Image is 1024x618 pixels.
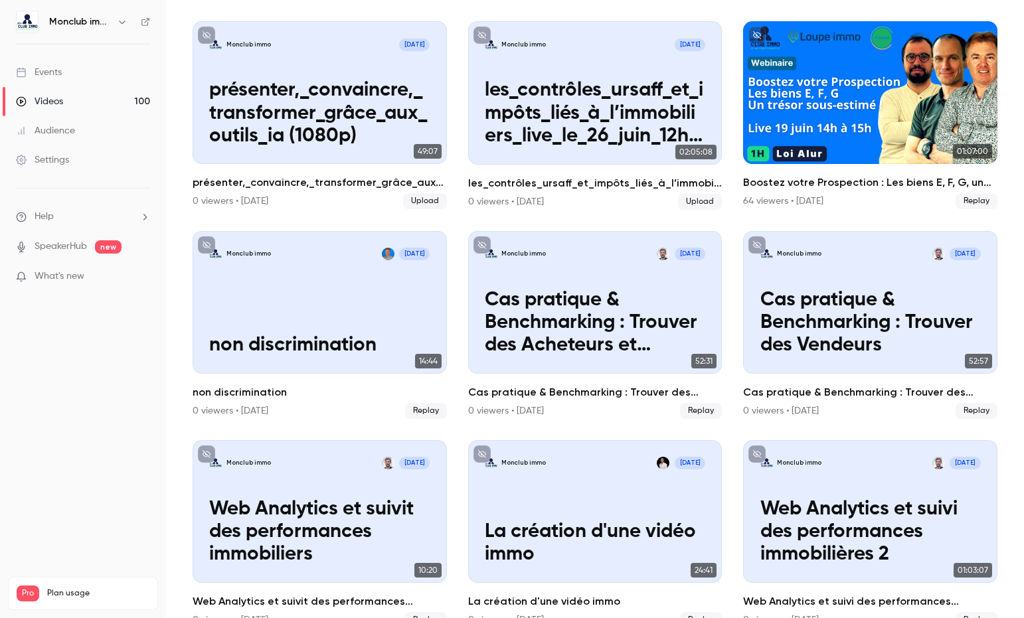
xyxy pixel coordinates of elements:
a: présenter,_convaincre,_transformer_grâce_aux_outils_ia (1080p)Monclub immo[DATE]présenter,_con... [193,21,447,209]
span: [DATE] [675,248,705,260]
span: Upload [678,194,722,210]
span: 14:44 [415,354,442,368]
button: unpublished [473,236,491,254]
h6: Monclub immo [49,15,112,29]
div: 0 viewers • [DATE] [193,404,268,418]
p: Monclub immo [501,459,546,467]
span: 01:03:07 [954,563,992,578]
h2: La création d'une vidéo immo [468,593,723,609]
span: Help [35,210,54,224]
span: 02:05:08 [675,145,717,159]
p: Monclub immo [226,250,271,258]
span: [DATE] [399,457,430,469]
span: 52:31 [691,354,717,368]
p: Monclub immo [226,40,271,49]
p: non discrimination [209,334,430,356]
p: Cas pratique & Benchmarking : Trouver des Vendeurs [760,289,981,357]
img: Thomas Da Fonseca [932,248,945,260]
p: Monclub immo [226,459,271,467]
li: les_contrôles_ursaff_et_impôts_liés_à_l’immobiliers_live_le_26_juin_12h-14h (1080p) [468,21,723,209]
button: unpublished [748,236,766,254]
p: Web Analytics et suivi des performances immobilières 2 [760,498,981,566]
span: 52:57 [965,354,992,368]
span: new [95,240,122,254]
span: Plan usage [47,588,149,599]
a: les_contrôles_ursaff_et_impôts_liés_à_l’immobiliers_live_le_26_juin_12h-14h (1080p)Monclub im... [468,21,723,209]
span: 10:20 [414,563,442,578]
span: Replay [680,403,722,419]
img: Web Analytics et suivit des performances immobiliers [209,457,222,469]
img: Mathieu Pégard [657,457,669,469]
img: Thomas Da Fonseca [382,457,394,469]
button: unpublished [198,236,215,254]
span: [DATE] [399,248,430,260]
div: Videos [16,95,63,108]
img: Monclub immo [17,11,38,33]
button: unpublished [748,27,766,44]
li: Cas pratique & Benchmarking : Trouver des Acheteurs et recruter [468,231,723,419]
span: Replay [956,193,997,209]
button: unpublished [198,27,215,44]
div: 0 viewers • [DATE] [193,194,268,208]
span: [DATE] [399,39,430,51]
img: Thomas Da Fonseca [932,457,945,469]
h2: Boostez votre Prospection : Les biens E, F, G, un trésor sous-estimé ! [743,175,997,191]
span: What's new [35,270,84,283]
div: Settings [16,153,69,167]
h2: Cas pratique & Benchmarking : Trouver des Acheteurs et recruter [468,384,723,400]
img: Julien Tabore [382,248,394,260]
div: 0 viewers • [DATE] [468,195,544,208]
img: non discrimination [209,248,222,260]
span: 24:41 [691,563,717,578]
h2: Web Analytics et suivi des performances immobilières 2 [743,593,997,609]
img: Cas pratique & Benchmarking : Trouver des Acheteurs et recruter [485,248,497,260]
a: 01:07:00Boostez votre Prospection : Les biens E, F, G, un trésor sous-estimé !64 viewers • [DATE]... [743,21,997,209]
div: 0 viewers • [DATE] [468,404,544,418]
p: Web Analytics et suivit des performances immobiliers [209,498,430,566]
span: Replay [405,403,447,419]
div: 0 viewers • [DATE] [743,404,819,418]
p: Monclub immo [777,250,821,258]
img: Cas pratique & Benchmarking : Trouver des Vendeurs [760,248,773,260]
h2: présenter,_convaincre,_transformer_grâce_aux_outils_ia (1080p) [193,175,447,191]
p: Cas pratique & Benchmarking : Trouver des Acheteurs et recruter [485,289,705,357]
p: Monclub immo [501,250,546,258]
li: présenter,_convaincre,_transformer_grâce_aux_outils_ia (1080p) [193,21,447,209]
h2: les_contrôles_ursaff_et_impôts_liés_à_l’immobiliers_live_le_26_juin_12h-14h (1080p) [468,175,723,191]
span: Upload [403,193,447,209]
span: Replay [956,403,997,419]
button: unpublished [473,27,491,44]
li: Cas pratique & Benchmarking : Trouver des Vendeurs [743,231,997,419]
button: unpublished [473,445,491,463]
img: présenter,_convaincre,_transformer_grâce_aux_outils_ia (1080p) [209,39,222,51]
a: Cas pratique & Benchmarking : Trouver des Acheteurs et recruterMonclub immoThomas Da Fonseca[DATE... [468,231,723,419]
img: Thomas Da Fonseca [657,248,669,260]
p: présenter,_convaincre,_transformer_grâce_aux_outils_ia (1080p) [209,79,430,147]
a: non discrimination Monclub immoJulien Tabore[DATE]non discrimination14:44non discrimination0 view... [193,231,447,419]
div: 64 viewers • [DATE] [743,194,823,208]
span: Pro [17,585,39,601]
span: [DATE] [950,457,980,469]
span: 49:07 [414,144,442,159]
li: Boostez votre Prospection : Les biens E, F, G, un trésor sous-estimé ! [743,21,997,209]
img: La création d'une vidéo immo [485,457,497,469]
p: Monclub immo [777,459,821,467]
button: unpublished [748,445,766,463]
span: [DATE] [950,248,980,260]
img: les_contrôles_ursaff_et_impôts_liés_à_l’immobiliers_live_le_26_juin_12h-14h (1080p) [485,39,497,51]
p: les_contrôles_ursaff_et_impôts_liés_à_l’immobiliers_live_le_26_juin_12h-14h (1080p) [485,79,705,147]
button: unpublished [198,445,215,463]
h2: Web Analytics et suivit des performances immobiliers [193,593,447,609]
a: Cas pratique & Benchmarking : Trouver des VendeursMonclub immoThomas Da Fonseca[DATE]Cas pratique... [743,231,997,419]
li: help-dropdown-opener [16,210,150,224]
span: 01:07:00 [953,144,992,159]
a: SpeakerHub [35,240,87,254]
div: Audience [16,124,75,137]
p: La création d'une vidéo immo [485,520,705,566]
div: Events [16,66,62,79]
h2: Cas pratique & Benchmarking : Trouver des Vendeurs [743,384,997,400]
img: Web Analytics et suivi des performances immobilières 2 [760,457,773,469]
span: [DATE] [675,39,705,51]
li: non discrimination [193,231,447,419]
p: Monclub immo [501,40,546,49]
